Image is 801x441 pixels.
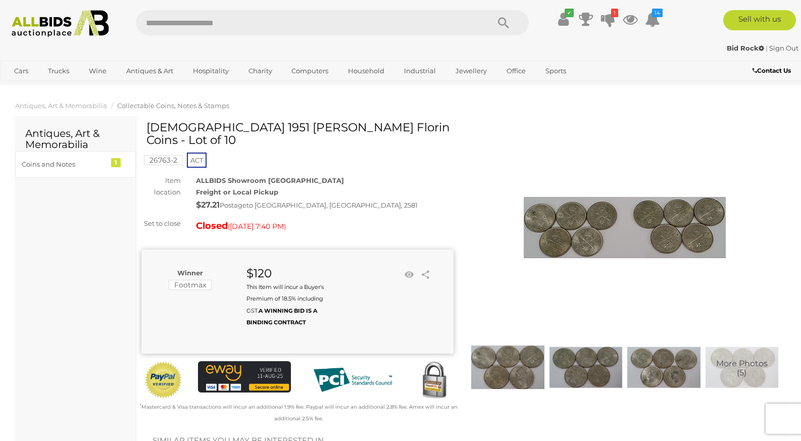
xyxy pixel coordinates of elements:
[766,44,768,52] span: |
[246,283,324,326] small: This Item will incur a Buyer's Premium of 18.5% including GST.
[753,67,791,74] b: Contact Us
[8,63,35,79] a: Cars
[556,10,571,28] a: ✔
[611,9,618,17] i: 1
[753,65,793,76] a: Contact Us
[478,10,529,35] button: Search
[449,63,493,79] a: Jewellery
[111,158,121,167] div: 1
[652,9,663,17] i: 14
[727,44,764,52] strong: Bid Rock
[198,361,291,392] img: eWAY Payment Gateway
[706,331,779,404] a: More Photos(5)
[196,188,278,196] strong: Freight or Local Pickup
[500,63,532,79] a: Office
[549,331,623,404] img: Australian 1951 George VI Florin Coins - Lot of 10
[196,176,344,184] strong: ALLBIDS Showroom [GEOGRAPHIC_DATA]
[144,156,183,164] a: 26763-2
[246,266,272,280] strong: $120
[524,126,726,328] img: Australian 1951 George VI Florin Coins - Lot of 10
[706,331,779,404] img: Australian 1951 George VI Florin Coins - Lot of 10
[177,269,203,277] b: Winner
[8,80,92,96] a: [GEOGRAPHIC_DATA]
[539,63,573,79] a: Sports
[228,222,286,230] span: ( )
[41,63,76,79] a: Trucks
[6,10,115,37] img: Allbids.com.au
[186,63,235,79] a: Hospitality
[645,10,660,28] a: 14
[117,102,229,110] a: Collectable Coins, Notes & Stamps
[600,10,616,28] a: 1
[716,359,768,377] span: More Photos (5)
[146,121,451,147] h1: [DEMOGRAPHIC_DATA] 1951 [PERSON_NAME] Florin Coins - Lot of 10
[196,198,454,213] div: Postage
[15,151,136,178] a: Coins and Notes 1
[627,331,700,404] img: Australian 1951 George VI Florin Coins - Lot of 10
[397,63,442,79] a: Industrial
[727,44,766,52] a: Bid Rock
[769,44,798,52] a: Sign Out
[565,9,574,17] i: ✔
[144,155,183,165] mark: 26763-2
[187,153,207,168] span: ACT
[341,63,391,79] a: Household
[134,175,188,199] div: Item location
[471,331,544,404] img: Australian 1951 George VI Florin Coins - Lot of 10
[246,307,317,326] b: A WINNING BID IS A BINDING CONTRACT
[246,201,418,209] span: to [GEOGRAPHIC_DATA], [GEOGRAPHIC_DATA], 2581
[306,361,399,399] img: PCI DSS compliant
[140,404,458,422] small: Mastercard & Visa transactions will incur an additional 1.9% fee. Paypal will incur an additional...
[285,63,335,79] a: Computers
[134,218,188,229] div: Set to close
[169,280,212,290] mark: Footmax
[144,361,183,399] img: Official PayPal Seal
[25,128,126,150] h2: Antiques, Art & Memorabilia
[120,63,180,79] a: Antiques & Art
[15,102,107,110] a: Antiques, Art & Memorabilia
[723,10,796,30] a: Sell with us
[82,63,113,79] a: Wine
[22,159,105,170] div: Coins and Notes
[242,63,279,79] a: Charity
[196,200,220,210] strong: $27.21
[196,220,228,231] strong: Closed
[415,361,454,400] img: Secured by Rapid SSL
[230,222,284,231] span: [DATE] 7:40 PM
[402,267,417,282] li: Watch this item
